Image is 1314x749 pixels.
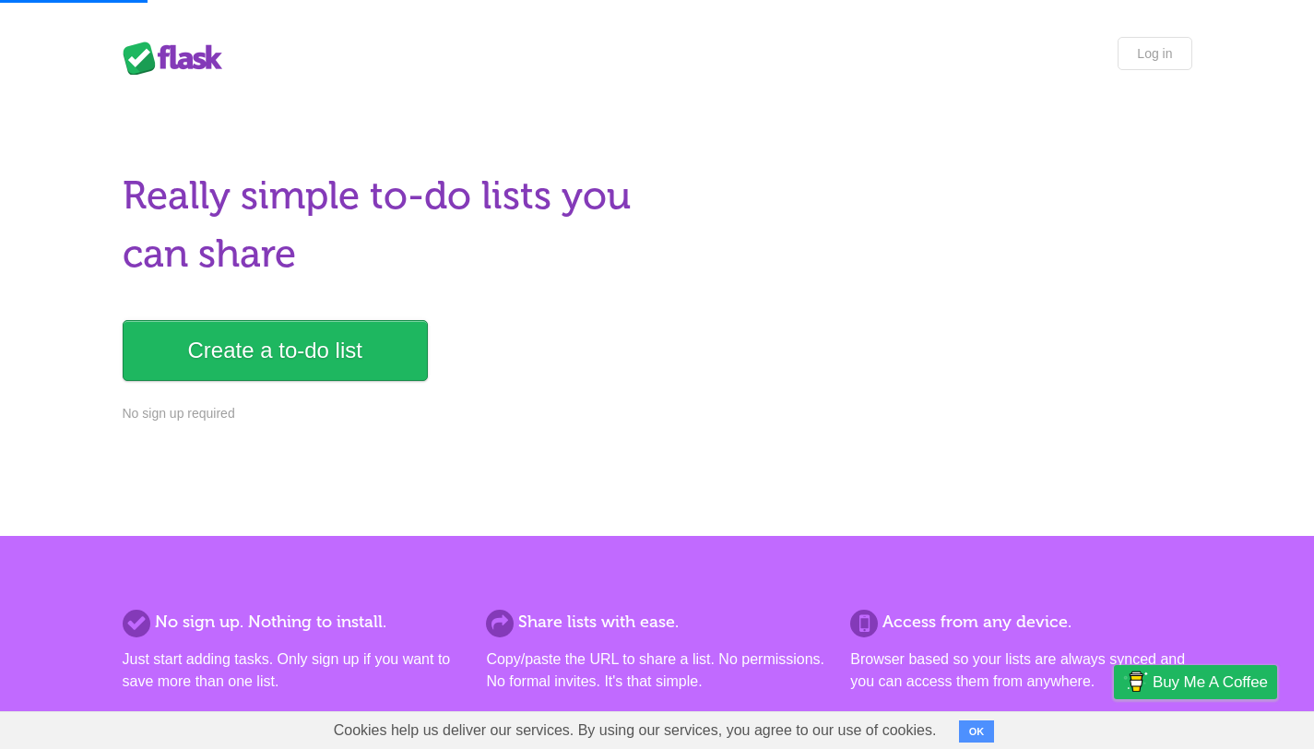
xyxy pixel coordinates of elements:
div: Flask Lists [123,42,233,75]
a: Buy me a coffee [1114,665,1277,699]
p: Copy/paste the URL to share a list. No permissions. No formal invites. It's that simple. [486,648,827,693]
p: Browser based so your lists are always synced and you can access them from anywhere. [850,648,1191,693]
p: Just start adding tasks. Only sign up if you want to save more than one list. [123,648,464,693]
p: No sign up required [123,404,646,423]
h2: Share lists with ease. [486,610,827,635]
h2: No sign up. Nothing to install. [123,610,464,635]
span: Buy me a coffee [1153,666,1268,698]
button: OK [959,720,995,743]
h2: Access from any device. [850,610,1191,635]
a: Create a to-do list [123,320,428,381]
a: Log in [1118,37,1191,70]
img: Buy me a coffee [1123,666,1148,697]
span: Cookies help us deliver our services. By using our services, you agree to our use of cookies. [315,712,955,749]
h1: Really simple to-do lists you can share [123,167,646,283]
